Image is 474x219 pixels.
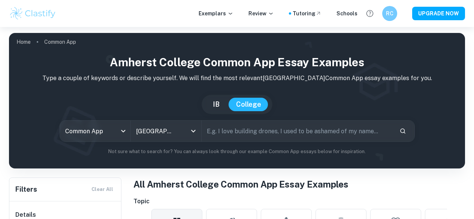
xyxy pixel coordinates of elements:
img: profile cover [9,33,465,168]
button: RC [382,6,397,21]
h1: Amherst College Common App Essay Examples [15,54,459,71]
p: Review [248,9,274,18]
input: E.g. I love building drones, I used to be ashamed of my name... [202,121,393,142]
a: Tutoring [293,9,321,18]
div: Common App [60,121,130,142]
button: Help and Feedback [363,7,376,20]
a: Schools [336,9,357,18]
p: Exemplars [199,9,233,18]
button: Search [396,125,409,137]
p: Not sure what to search for? You can always look through our example Common App essays below for ... [15,148,459,155]
h6: Filters [15,184,37,195]
h1: All Amherst College Common App Essay Examples [133,177,465,191]
h6: RC [386,9,394,18]
a: Home [16,37,31,47]
img: Clastify logo [9,6,57,21]
button: UPGRADE NOW [412,7,465,20]
p: Type a couple of keywords or describe yourself. We will find the most relevant [GEOGRAPHIC_DATA] ... [15,74,459,83]
button: IB [205,98,227,111]
h6: Topic [133,197,465,206]
p: Common App [44,38,76,46]
button: College [229,98,269,111]
button: Open [188,126,199,136]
